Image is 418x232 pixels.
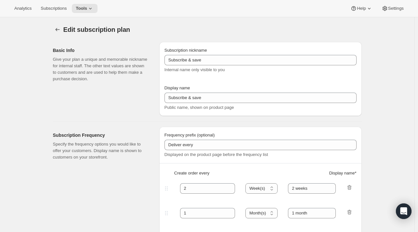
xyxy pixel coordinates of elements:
span: Analytics [14,6,32,11]
p: Specify the frequency options you would like to offer your customers. Display name is shown to cu... [53,141,149,161]
span: Help [357,6,366,11]
span: Display name * [329,170,357,176]
span: Displayed on the product page before the frequency list [164,152,268,157]
span: Public name, shown on product page [164,105,234,110]
button: Tools [72,4,98,13]
input: Subscribe & Save [164,93,357,103]
div: Open Intercom Messenger [396,203,411,219]
input: 1 month [288,208,336,218]
button: Settings [378,4,408,13]
h2: Subscription Frequency [53,132,149,138]
span: Settings [388,6,404,11]
p: Give your plan a unique and memorable nickname for internal staff. The other text values are show... [53,56,149,82]
span: Tools [76,6,87,11]
span: Internal name only visible to you [164,67,225,72]
h2: Basic Info [53,47,149,54]
span: Subscriptions [41,6,67,11]
span: Create order every [174,170,209,176]
button: Analytics [10,4,35,13]
button: Subscription plans [53,25,62,34]
span: Frequency prefix (optional) [164,133,215,137]
span: Subscription nickname [164,48,207,53]
input: Subscribe & Save [164,55,357,65]
span: Display name [164,85,190,90]
input: Deliver every [164,140,357,150]
input: 1 month [288,183,336,194]
button: Help [346,4,376,13]
button: Subscriptions [37,4,71,13]
span: Edit subscription plan [63,26,130,33]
